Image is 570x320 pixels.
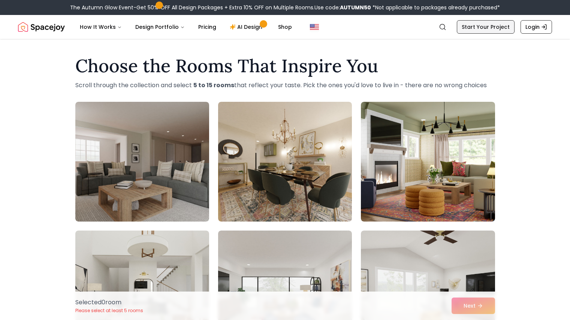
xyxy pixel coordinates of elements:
[75,308,143,314] p: Please select at least 5 rooms
[457,20,515,34] a: Start Your Project
[75,102,209,222] img: Room room-1
[129,19,191,34] button: Design Portfolio
[340,4,371,11] b: AUTUMN50
[18,19,65,34] a: Spacejoy
[192,19,222,34] a: Pricing
[75,57,495,75] h1: Choose the Rooms That Inspire You
[361,102,495,222] img: Room room-3
[70,4,500,11] div: The Autumn Glow Event-Get 50% OFF All Design Packages + Extra 10% OFF on Multiple Rooms.
[74,19,128,34] button: How It Works
[75,298,143,307] p: Selected 0 room
[74,19,298,34] nav: Main
[521,20,552,34] a: Login
[224,19,271,34] a: AI Design
[314,4,371,11] span: Use code:
[18,15,552,39] nav: Global
[218,102,352,222] img: Room room-2
[371,4,500,11] span: *Not applicable to packages already purchased*
[75,81,495,90] p: Scroll through the collection and select that reflect your taste. Pick the ones you'd love to liv...
[18,19,65,34] img: Spacejoy Logo
[193,81,234,89] strong: 5 to 15 rooms
[272,19,298,34] a: Shop
[310,22,319,31] img: United States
